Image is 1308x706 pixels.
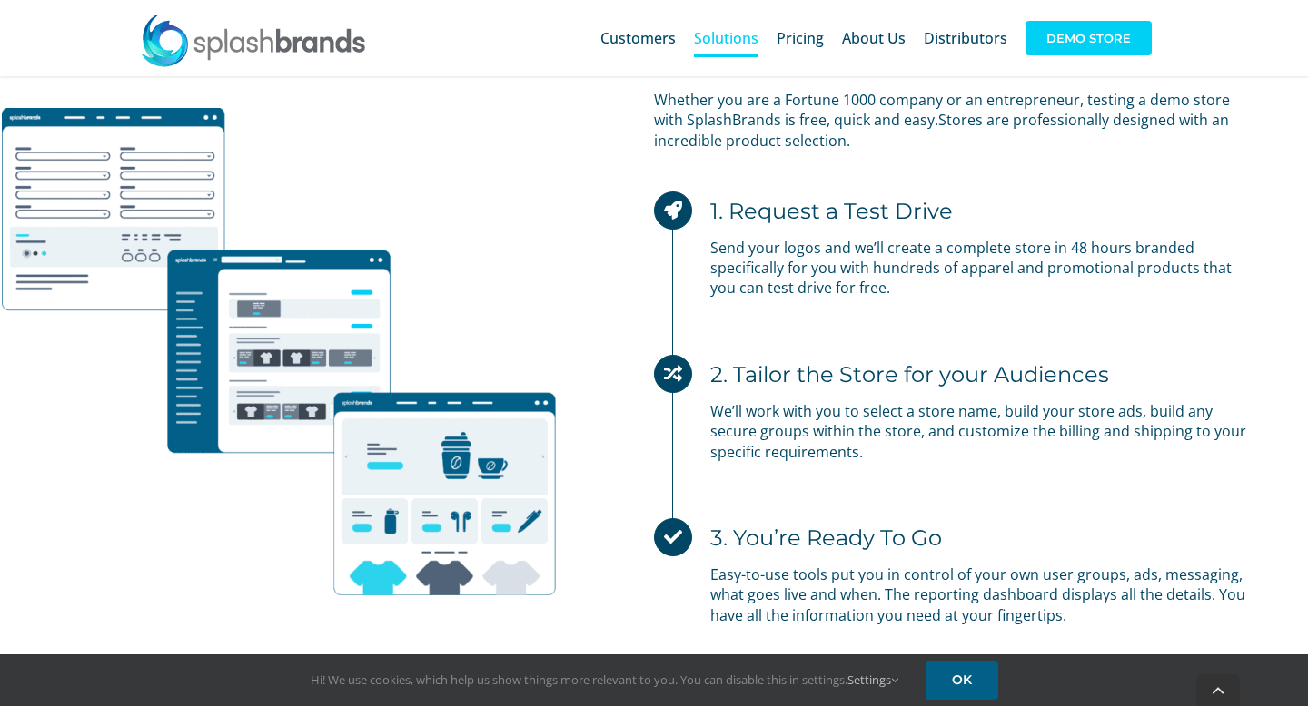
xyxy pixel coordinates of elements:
[600,9,1152,67] nav: Main Menu Sticky
[140,13,367,67] img: SplashBrands.com Logo
[600,31,676,45] span: Customers
[600,9,676,67] a: Customers
[710,564,1253,625] p: Easy-to-use tools put you in control of your own user groups, ads, messaging, what goes live and ...
[710,525,942,551] h4: 3. You’re Ready To Go
[926,661,998,700] a: OK
[694,31,758,45] span: Solutions
[2,108,556,595] img: How-It-Works-graphic-2
[710,238,1253,299] p: Send your logos and we’ll create a complete store in 48 hours branded specifically for you with h...
[924,9,1007,67] a: Distributors
[924,31,1007,45] span: Distributors
[847,672,898,688] a: Settings
[654,110,1229,150] span: Stores are professionally designed with an incredible product selection.
[710,401,1253,462] p: We’ll work with you to select a store name, build your store ads, build any secure groups within ...
[842,31,906,45] span: About Us
[311,672,898,688] span: Hi! We use cookies, which help us show things more relevant to you. You can disable this in setti...
[654,90,1253,151] p: Whether you are a Fortune 1000 company or an entrepreneur, testing a demo store with SplashBrands...
[710,198,953,224] h4: 1. Request a Test Drive
[777,9,824,67] a: Pricing
[777,31,824,45] span: Pricing
[710,361,1109,387] h4: 2. Tailor the Store for your Audiences
[1026,9,1152,67] a: DEMO STORE
[1026,21,1152,55] span: DEMO STORE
